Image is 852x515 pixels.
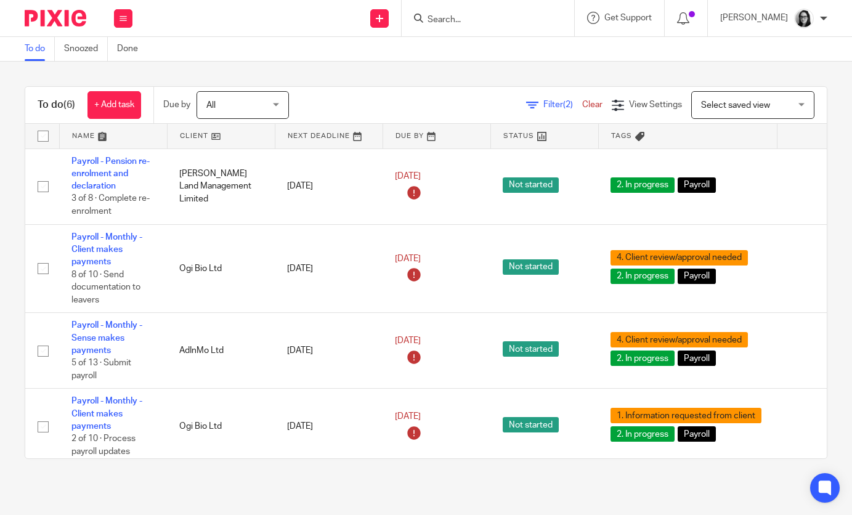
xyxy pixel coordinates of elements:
td: Ogi Bio Ltd [167,389,275,464]
span: Payroll [678,269,716,284]
span: Get Support [604,14,652,22]
span: [DATE] [395,254,421,263]
p: Due by [163,99,190,111]
a: Clear [582,100,602,109]
span: 2. In progress [611,269,675,284]
span: Filter [543,100,582,109]
span: 2. In progress [611,426,675,442]
span: All [206,101,216,110]
span: Not started [503,417,559,432]
span: Payroll [678,426,716,442]
span: [DATE] [395,172,421,180]
a: Payroll - Monthly - Client makes payments [71,397,142,431]
input: Search [426,15,537,26]
p: [PERSON_NAME] [720,12,788,24]
td: Ogi Bio Ltd [167,224,275,313]
span: Payroll [678,351,716,366]
a: Payroll - Monthly - Sense makes payments [71,321,142,355]
span: 1. Information requested from client [611,408,761,423]
img: Pixie [25,10,86,26]
span: [DATE] [395,412,421,421]
span: View Settings [629,100,682,109]
td: [DATE] [275,224,383,313]
a: Payroll - Pension re-enrolment and declaration [71,157,150,191]
span: Tags [611,132,632,139]
td: AdInMo Ltd [167,313,275,389]
span: 2. In progress [611,351,675,366]
span: 8 of 10 · Send documentation to leavers [71,270,140,304]
span: 2. In progress [611,177,675,193]
span: 5 of 13 · Submit payroll [71,359,131,380]
span: 4. Client review/approval needed [611,250,748,266]
span: Not started [503,259,559,275]
a: Done [117,37,147,61]
td: [DATE] [275,313,383,389]
span: Not started [503,177,559,193]
span: (2) [563,100,573,109]
a: + Add task [87,91,141,119]
span: 3 of 8 · Complete re-enrolment [71,195,150,216]
a: Payroll - Monthly - Client makes payments [71,233,142,267]
td: [PERSON_NAME] Land Management Limited [167,148,275,224]
span: Payroll [678,177,716,193]
a: Snoozed [64,37,108,61]
span: (6) [63,100,75,110]
span: [DATE] [395,336,421,345]
span: 2 of 10 · Process payroll updates [71,435,136,456]
td: [DATE] [275,389,383,464]
td: [DATE] [275,148,383,224]
img: Profile%20photo.jpeg [794,9,814,28]
a: To do [25,37,55,61]
h1: To do [38,99,75,112]
span: 4. Client review/approval needed [611,332,748,347]
span: Not started [503,341,559,357]
span: Select saved view [701,101,770,110]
